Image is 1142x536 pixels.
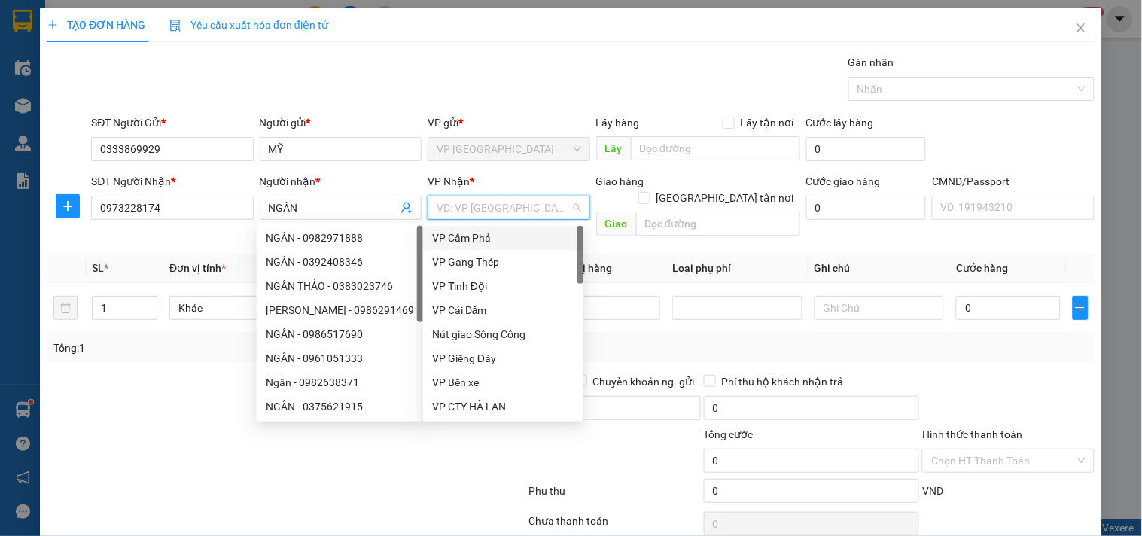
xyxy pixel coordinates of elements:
[266,254,414,270] div: NGÂN - 0392408346
[257,274,423,298] div: NGÂN THẢO - 0383023746
[815,296,945,320] input: Ghi Chú
[432,230,574,246] div: VP Cẩm Phả
[932,173,1094,190] div: CMND/Passport
[92,262,104,274] span: SL
[631,136,800,160] input: Dọc đường
[735,114,800,131] span: Lấy tận nơi
[437,138,580,160] span: VP Hà Đông
[91,173,253,190] div: SĐT Người Nhận
[432,278,574,294] div: VP Tỉnh Đội
[1073,302,1088,314] span: plus
[806,196,927,220] input: Cước giao hàng
[53,296,78,320] button: delete
[432,326,574,343] div: Nút giao Sông Công
[432,254,574,270] div: VP Gang Thép
[169,262,226,274] span: Đơn vị tính
[266,350,414,367] div: NGÂN - 0961051333
[587,373,701,390] span: Chuyển khoản ng. gửi
[257,322,423,346] div: NGÂN - 0986517690
[257,394,423,419] div: NGÂN - 0375621915
[47,20,58,30] span: plus
[260,173,422,190] div: Người nhận
[423,394,583,419] div: VP CTY HÀ LAN
[848,56,894,69] label: Gán nhãn
[257,346,423,370] div: NGÂN - 0961051333
[266,326,414,343] div: NGÂN - 0986517690
[423,322,583,346] div: Nút giao Sông Công
[56,194,80,218] button: plus
[806,175,881,187] label: Cước giao hàng
[596,117,640,129] span: Lấy hàng
[266,398,414,415] div: NGÂN - 0375621915
[423,346,583,370] div: VP Giếng Đáy
[666,254,809,283] th: Loại phụ phí
[806,117,874,129] label: Cước lấy hàng
[956,262,1008,274] span: Cước hàng
[56,200,79,212] span: plus
[432,374,574,391] div: VP Bến xe
[596,175,644,187] span: Giao hàng
[423,226,583,250] div: VP Cẩm Phả
[266,302,414,318] div: [PERSON_NAME] - 0986291469
[257,250,423,274] div: NGÂN - 0392408346
[809,254,951,283] th: Ghi chú
[400,202,413,214] span: user-add
[47,19,145,31] span: TẠO ĐƠN HÀNG
[432,350,574,367] div: VP Giếng Đáy
[596,212,636,236] span: Giao
[432,302,574,318] div: VP Cái Dăm
[428,114,589,131] div: VP gửi
[1073,296,1089,320] button: plus
[556,296,660,320] input: 0
[266,374,414,391] div: Ngân - 0982638371
[53,340,442,356] div: Tổng: 1
[716,373,850,390] span: Phí thu hộ khách nhận trả
[432,398,574,415] div: VP CTY HÀ LAN
[178,297,291,319] span: Khác
[806,137,927,161] input: Cước lấy hàng
[922,428,1022,440] label: Hình thức thanh toán
[423,274,583,298] div: VP Tỉnh Đội
[169,19,328,31] span: Yêu cầu xuất hóa đơn điện tử
[266,278,414,294] div: NGÂN THẢO - 0383023746
[257,226,423,250] div: NGÂN - 0982971888
[1060,8,1102,50] button: Close
[527,483,702,509] div: Phụ thu
[704,428,754,440] span: Tổng cước
[266,230,414,246] div: NGÂN - 0982971888
[596,136,631,160] span: Lấy
[428,175,470,187] span: VP Nhận
[257,370,423,394] div: Ngân - 0982638371
[91,114,253,131] div: SĐT Người Gửi
[1075,22,1087,34] span: close
[260,114,422,131] div: Người gửi
[922,485,943,497] span: VND
[636,212,800,236] input: Dọc đường
[556,262,612,274] span: Giá trị hàng
[423,298,583,322] div: VP Cái Dăm
[650,190,800,206] span: [GEOGRAPHIC_DATA] tận nơi
[423,250,583,274] div: VP Gang Thép
[257,298,423,322] div: NGÂN THANH - 0986291469
[423,370,583,394] div: VP Bến xe
[169,20,181,32] img: icon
